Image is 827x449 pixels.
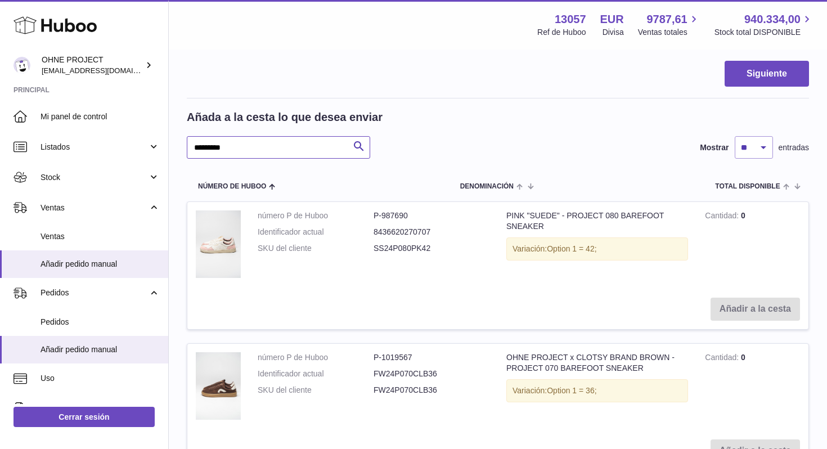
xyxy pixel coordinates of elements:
[41,231,160,242] span: Ventas
[196,352,241,420] img: OHNE PROJECT x CLOTSY BRAND BROWN - PROJECT 070 BAREFOOT SNEAKER
[258,352,374,363] dt: número P de Huboo
[41,172,148,183] span: Stock
[41,317,160,327] span: Pedidos
[41,142,148,152] span: Listados
[506,379,688,402] div: Variación:
[258,369,374,379] dt: Identificador actual
[42,66,165,75] span: [EMAIL_ADDRESS][DOMAIN_NAME]
[714,27,813,38] span: Stock total DISPONIBLE
[41,288,148,298] span: Pedidos
[700,142,729,153] label: Mostrar
[374,385,489,396] dd: FW24P070CLB36
[696,344,808,431] td: 0
[705,353,741,365] strong: Cantidad
[715,183,780,190] span: Total DISPONIBLE
[603,27,624,38] div: Divisa
[41,259,160,270] span: Añadir pedido manual
[600,12,624,27] strong: EUR
[714,12,813,38] a: 940.334,00 Stock total DISPONIBLE
[638,12,700,38] a: 9787,61 Ventas totales
[646,12,687,27] span: 9787,61
[725,61,809,87] button: Siguiente
[42,55,143,76] div: OHNE PROJECT
[555,12,586,27] strong: 13057
[258,210,374,221] dt: número P de Huboo
[498,344,696,431] td: OHNE PROJECT x CLOTSY BRAND BROWN - PROJECT 070 BAREFOOT SNEAKER
[547,244,596,253] span: Option 1 = 42;
[638,27,700,38] span: Ventas totales
[374,352,489,363] dd: P-1019567
[41,203,148,213] span: Ventas
[198,183,266,190] span: Número de Huboo
[258,385,374,396] dt: SKU del cliente
[258,227,374,237] dt: Identificador actual
[498,202,696,289] td: PINK "SUEDE" - PROJECT 080 BAREFOOT SNEAKER
[374,243,489,254] dd: SS24P080PK42
[41,403,148,414] span: Facturación y pagos
[779,142,809,153] span: entradas
[41,373,160,384] span: Uso
[258,243,374,254] dt: SKU del cliente
[547,386,596,395] span: Option 1 = 36;
[460,183,514,190] span: Denominación
[196,210,241,278] img: PINK "SUEDE" - PROJECT 080 BAREFOOT SNEAKER
[705,211,741,223] strong: Cantidad
[537,27,586,38] div: Ref de Huboo
[696,202,808,289] td: 0
[14,57,30,74] img: support@ohneproject.com
[14,407,155,427] a: Cerrar sesión
[374,227,489,237] dd: 8436620270707
[744,12,801,27] span: 940.334,00
[41,344,160,355] span: Añadir pedido manual
[374,210,489,221] dd: P-987690
[506,237,688,261] div: Variación:
[41,111,160,122] span: Mi panel de control
[374,369,489,379] dd: FW24P070CLB36
[187,110,383,125] h2: Añada a la cesta lo que desea enviar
